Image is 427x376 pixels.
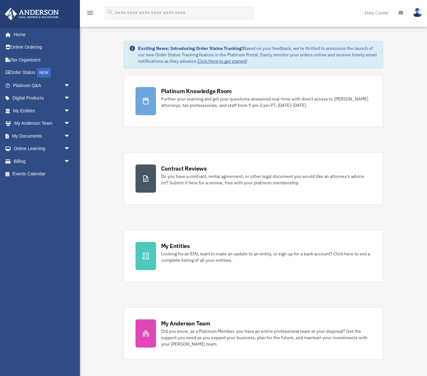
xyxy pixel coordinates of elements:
strong: Exciting News: Introducing Order Status Tracking! [138,45,243,51]
a: Events Calendar [4,168,80,180]
span: arrow_drop_down [64,92,77,105]
a: My Entitiesarrow_drop_down [4,104,80,117]
a: Online Ordering [4,41,80,54]
a: Digital Productsarrow_drop_down [4,92,80,105]
div: Contract Reviews [161,164,207,172]
div: Further your learning and get your questions answered real-time with direct access to [PERSON_NAM... [161,96,372,108]
a: Home [4,28,77,41]
a: Online Learningarrow_drop_down [4,142,80,155]
span: arrow_drop_down [64,117,77,130]
a: My Documentsarrow_drop_down [4,130,80,142]
i: menu [86,9,94,17]
a: Platinum Q&Aarrow_drop_down [4,79,80,92]
a: Billingarrow_drop_down [4,155,80,168]
a: Contract Reviews Do you have a contract, rental agreement, or other legal document you would like... [124,153,384,204]
img: Anderson Advisors Platinum Portal [3,8,61,20]
div: My Anderson Team [161,319,210,327]
div: Based on your feedback, we're thrilled to announce the launch of our new Order Status Tracking fe... [138,45,378,64]
a: Tax Organizers [4,53,80,66]
span: arrow_drop_down [64,79,77,92]
a: menu [86,11,94,17]
div: Looking for an EIN, want to make an update to an entity, or sign up for a bank account? Click her... [161,251,372,263]
span: arrow_drop_down [64,155,77,168]
a: Order StatusNEW [4,66,80,79]
a: My Entities Looking for an EIN, want to make an update to an entity, or sign up for a bank accoun... [124,230,384,282]
i: search [107,9,114,16]
a: Click Here to get started! [198,58,247,64]
a: My Anderson Teamarrow_drop_down [4,117,80,130]
a: My Anderson Team Did you know, as a Platinum Member, you have an entire professional team at your... [124,308,384,359]
div: Do you have a contract, rental agreement, or other legal document you would like an attorney's ad... [161,173,372,186]
div: Platinum Knowledge Room [161,87,232,95]
a: Platinum Knowledge Room Further your learning and get your questions answered real-time with dire... [124,75,384,127]
div: My Entities [161,242,190,250]
span: arrow_drop_down [64,142,77,156]
span: arrow_drop_down [64,104,77,117]
img: User Pic [413,8,422,17]
span: arrow_drop_down [64,130,77,143]
div: NEW [37,68,51,77]
div: Did you know, as a Platinum Member, you have an entire professional team at your disposal? Get th... [161,328,372,347]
